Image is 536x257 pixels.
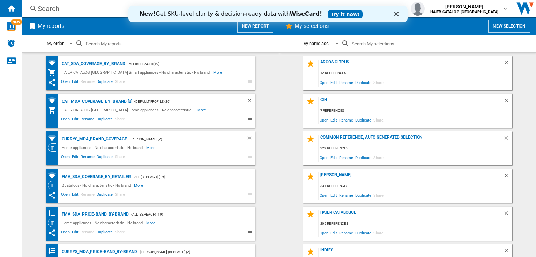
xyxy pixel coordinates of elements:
[60,106,197,114] div: HAIER CATALOG [GEOGRAPHIC_DATA]:Home appliances - No characteristic -
[60,172,131,181] div: FMV_SDA_Coverage_By_Retailer
[48,209,60,218] div: Brands banding
[304,41,330,46] div: By name asc.
[372,78,385,87] span: Share
[48,68,60,77] div: My Assortment
[80,154,96,162] span: Rename
[354,78,372,87] span: Duplicate
[114,154,126,162] span: Share
[114,229,126,237] span: Share
[60,229,71,237] span: Open
[71,191,80,200] span: Edit
[354,153,372,162] span: Duplicate
[329,153,338,162] span: Edit
[338,78,354,87] span: Rename
[319,210,503,219] div: Haier Catalogue
[48,143,60,152] div: Category View
[7,39,15,47] img: alerts-logo.svg
[48,191,56,200] ng-md-icon: This report has been shared with you
[354,115,372,125] span: Duplicate
[38,4,366,14] div: Search
[329,115,338,125] span: Edit
[503,97,512,107] div: Delete
[338,190,354,200] span: Rename
[372,228,385,237] span: Share
[350,39,512,48] input: Search My selections
[114,116,126,124] span: Share
[60,78,71,87] span: Open
[319,135,503,144] div: Common reference, auto generated selection
[319,107,512,115] div: 7 references
[48,171,60,180] div: Retailers coverage
[213,68,223,77] span: More
[129,210,241,219] div: - ALL (bepeach) (19)
[411,2,425,16] img: profile.jpg
[372,153,385,162] span: Share
[488,20,530,33] button: New selection
[319,182,512,190] div: 334 references
[60,154,71,162] span: Open
[354,190,372,200] span: Duplicate
[338,115,354,125] span: Rename
[338,153,354,162] span: Rename
[319,78,330,87] span: Open
[128,6,408,22] iframe: Intercom live chat banner
[60,143,146,152] div: Home appliances - No characteristic - No brand
[48,247,60,255] div: Brands banding
[319,144,512,153] div: 229 references
[319,248,503,257] div: Indies
[84,39,255,48] input: Search My reports
[372,115,385,125] span: Share
[266,6,273,10] div: Close
[329,78,338,87] span: Edit
[132,97,232,106] div: - Default profile (26)
[48,229,56,237] ng-md-icon: This report has been shared with you
[127,135,232,143] div: - [PERSON_NAME] (2)
[319,153,330,162] span: Open
[372,190,385,200] span: Share
[197,106,207,114] span: More
[430,3,498,10] span: [PERSON_NAME]
[47,41,64,46] div: My order
[131,172,241,181] div: - ALL (bepeach) (19)
[137,248,241,256] div: - [PERSON_NAME] (bepeach) (2)
[7,22,16,31] img: wise-card.svg
[60,191,71,200] span: Open
[96,229,114,237] span: Duplicate
[48,134,60,142] div: Retailers coverage
[48,181,60,189] div: Category View
[319,190,330,200] span: Open
[319,172,503,182] div: [PERSON_NAME]
[60,68,213,77] div: HAIER CATALOG [GEOGRAPHIC_DATA]:Small appliances - No characteristic - No brand
[319,97,503,107] div: CIH
[80,78,96,87] span: Rename
[60,97,132,106] div: CAT_MDA_Coverage_BY_ Brand [2]
[114,78,126,87] span: Share
[146,219,156,227] span: More
[96,191,114,200] span: Duplicate
[48,78,56,87] ng-md-icon: This report has been shared with you
[48,59,60,67] div: Brands coverage
[503,172,512,182] div: Delete
[319,115,330,125] span: Open
[11,19,22,25] span: NEW
[60,135,127,143] div: CURRYS_MDA_BRAND_COVERAGE
[71,78,80,87] span: Edit
[60,116,71,124] span: Open
[48,96,60,105] div: Brands coverage
[48,106,60,114] div: My Assortment
[503,135,512,144] div: Delete
[329,190,338,200] span: Edit
[48,219,60,227] div: Category View
[60,210,129,219] div: FMV_SDA_PRICE-BAND_BY-BRAND
[246,97,255,106] div: Delete
[237,20,273,33] button: New report
[114,191,126,200] span: Share
[134,181,144,189] span: More
[125,60,241,68] div: - ALL (bepeach) (19)
[60,219,146,227] div: Home appliances - No characteristic - No brand
[319,228,330,237] span: Open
